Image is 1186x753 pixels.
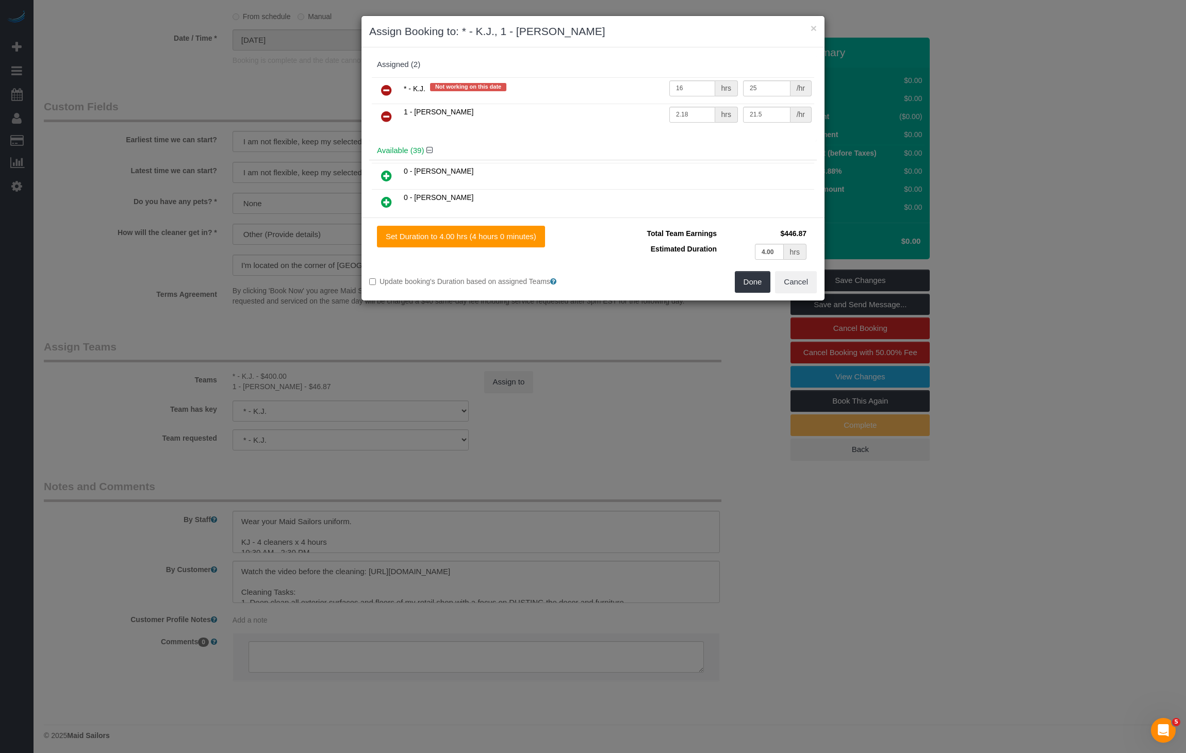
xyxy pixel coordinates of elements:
span: 0 - [PERSON_NAME] [404,193,473,202]
td: Total Team Earnings [601,226,719,241]
div: Assigned (2) [377,60,809,69]
span: 0 - [PERSON_NAME] [404,167,473,175]
span: * - K.J. [404,85,425,93]
h4: Available (39) [377,146,809,155]
span: 5 [1172,718,1180,726]
span: 1 - [PERSON_NAME] [404,108,473,116]
button: Done [735,271,771,293]
button: × [811,23,817,34]
div: hrs [715,107,738,123]
div: /hr [790,80,812,96]
span: Not working on this date [430,83,506,91]
div: hrs [784,244,806,260]
label: Update booking's Duration based on assigned Teams [369,276,585,287]
iframe: Intercom live chat [1151,718,1176,743]
button: Cancel [775,271,817,293]
td: $446.87 [719,226,809,241]
h3: Assign Booking to: * - K.J., 1 - [PERSON_NAME] [369,24,817,39]
div: /hr [790,107,812,123]
div: hrs [715,80,738,96]
span: Estimated Duration [651,245,717,253]
button: Set Duration to 4.00 hrs (4 hours 0 minutes) [377,226,545,247]
input: Update booking's Duration based on assigned Teams [369,278,376,285]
